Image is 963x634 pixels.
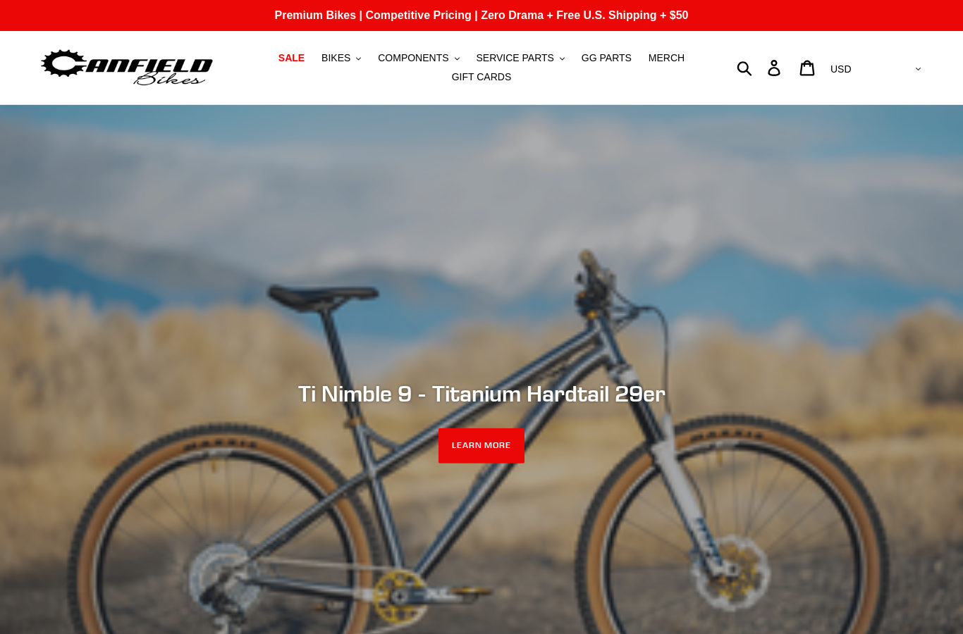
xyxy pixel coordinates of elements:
h2: Ti Nimble 9 - Titanium Hardtail 29er [97,380,866,407]
img: Canfield Bikes [39,46,215,90]
a: LEARN MORE [438,428,525,464]
button: SERVICE PARTS [469,49,571,68]
a: MERCH [642,49,692,68]
button: COMPONENTS [371,49,466,68]
span: GIFT CARDS [452,71,512,83]
span: SERVICE PARTS [476,52,553,64]
span: MERCH [649,52,685,64]
span: BIKES [321,52,350,64]
span: SALE [278,52,305,64]
span: COMPONENTS [378,52,448,64]
a: SALE [271,49,312,68]
a: GG PARTS [575,49,639,68]
span: GG PARTS [582,52,632,64]
a: GIFT CARDS [445,68,519,87]
button: BIKES [314,49,368,68]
